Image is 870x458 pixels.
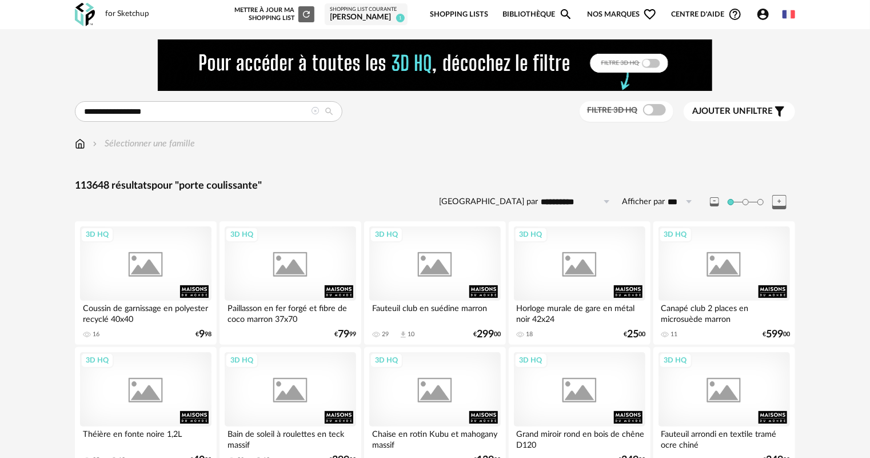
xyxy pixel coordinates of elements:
[773,105,787,118] span: Filter icon
[587,1,657,28] span: Nos marques
[559,7,573,21] span: Magnify icon
[783,8,795,21] img: fr
[728,7,742,21] span: Help Circle Outline icon
[756,7,775,21] span: Account Circle icon
[396,14,405,22] span: 1
[587,106,637,114] span: Filtre 3D HQ
[330,6,402,23] a: Shopping List courante [PERSON_NAME] 1
[105,9,149,19] div: for Sketchup
[75,137,85,150] img: svg+xml;base64,PHN2ZyB3aWR0aD0iMTYiIGhlaWdodD0iMTciIHZpZXdCb3g9IjAgMCAxNiAxNyIgZmlsbD0ibm9uZSIgeG...
[430,1,488,28] a: Shopping Lists
[90,137,195,150] div: Sélectionner une famille
[756,7,770,21] span: Account Circle icon
[90,137,99,150] img: svg+xml;base64,PHN2ZyB3aWR0aD0iMTYiIGhlaWdodD0iMTYiIHZpZXdCb3g9IjAgMCAxNiAxNiIgZmlsbD0ibm9uZSIgeG...
[684,102,795,121] button: Ajouter unfiltre Filter icon
[692,106,773,117] span: filtre
[643,7,657,21] span: Heart Outline icon
[158,39,712,91] img: FILTRE%20HQ%20NEW_V1%20(4).gif
[75,3,95,26] img: OXP
[330,6,402,13] div: Shopping List courante
[672,7,742,21] span: Centre d'aideHelp Circle Outline icon
[692,107,746,116] span: Ajouter un
[330,13,402,23] div: [PERSON_NAME]
[301,11,312,17] span: Refresh icon
[232,6,314,22] div: Mettre à jour ma Shopping List
[503,1,573,28] a: BibliothèqueMagnify icon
